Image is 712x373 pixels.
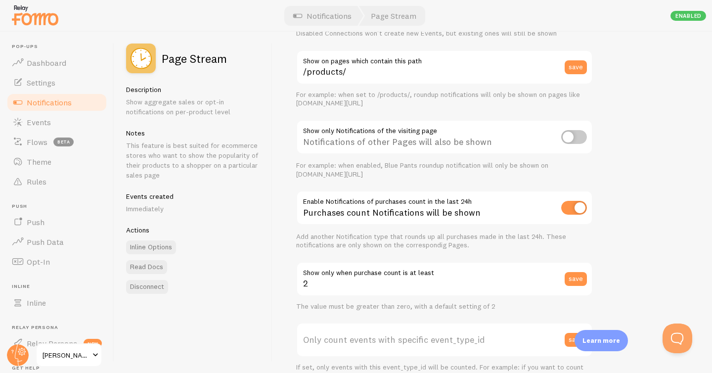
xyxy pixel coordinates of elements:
p: This feature is best suited for ecommerce stores who want to show the popularity of their product... [126,140,260,180]
div: The value must be greater than zero, with a default setting of 2 [296,302,593,311]
a: Opt-In [6,252,108,272]
iframe: Help Scout Beacon - Open [663,324,692,353]
span: Events [27,117,51,127]
a: Read Docs [126,260,167,274]
p: Show aggregate sales or opt-in notifications on per-product level [126,97,260,117]
a: Flows beta [6,132,108,152]
h5: Actions [126,226,260,234]
div: For example: when enabled, Blue Pants roundup notification will only be shown on [DOMAIN_NAME][URL] [296,161,593,179]
span: new [84,339,102,348]
span: [PERSON_NAME] de [PERSON_NAME] [43,349,89,361]
div: Add another Notification type that rounds up all purchases made in the last 24h. These notificati... [296,233,593,250]
a: Settings [6,73,108,93]
span: Notifications [27,97,72,107]
span: Inline [27,298,46,308]
a: Push Data [6,232,108,252]
p: Immediately [126,204,260,214]
h5: Events created [126,192,260,201]
div: Notifications of other Pages will also be shown [296,120,593,156]
a: [PERSON_NAME] de [PERSON_NAME] [36,343,102,367]
img: fomo_icons_page_stream.svg [126,44,156,73]
a: Dashboard [6,53,108,73]
a: Rules [6,172,108,191]
button: save [565,333,587,347]
span: Relay Persona [27,338,78,348]
a: Events [6,112,108,132]
a: Inline Options [126,240,176,254]
span: Rules [27,177,46,186]
h5: Notes [126,129,260,138]
a: Theme [6,152,108,172]
label: Show only when purchase count is at least [296,262,593,279]
h2: Page Stream [162,52,227,64]
span: Inline [12,283,108,290]
a: Push [6,212,108,232]
p: Learn more [582,336,620,345]
a: Notifications [6,93,108,112]
label: Show on pages which contain this path [296,50,593,67]
span: Push [12,203,108,210]
div: For example: when set to /products/, roundup notifications will only be shown on pages like [DOMA... [296,91,593,108]
span: Theme [27,157,51,167]
a: Relay Persona new [6,333,108,353]
span: Relay Persona [12,325,108,331]
div: Purchases count Notifications will be shown [296,190,593,227]
span: Settings [27,78,55,88]
h5: Description [126,85,260,94]
span: Dashboard [27,58,66,68]
button: Disconnect [126,280,168,294]
div: Disabled Connections won't create new Events, but existing ones will still be shown [296,29,593,38]
span: Get Help [12,365,108,372]
span: Push [27,217,44,227]
span: beta [53,138,74,146]
input: /products/ [296,50,593,85]
img: fomo-relay-logo-orange.svg [10,2,60,28]
label: Only count events with specific event_type_id [296,323,593,357]
span: Opt-In [27,257,50,267]
input: 2 [296,262,593,296]
div: Learn more [575,330,628,351]
span: Pop-ups [12,44,108,50]
a: Inline [6,293,108,313]
span: Push Data [27,237,64,247]
button: save [565,60,587,74]
span: Flows [27,137,47,147]
button: save [565,272,587,286]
